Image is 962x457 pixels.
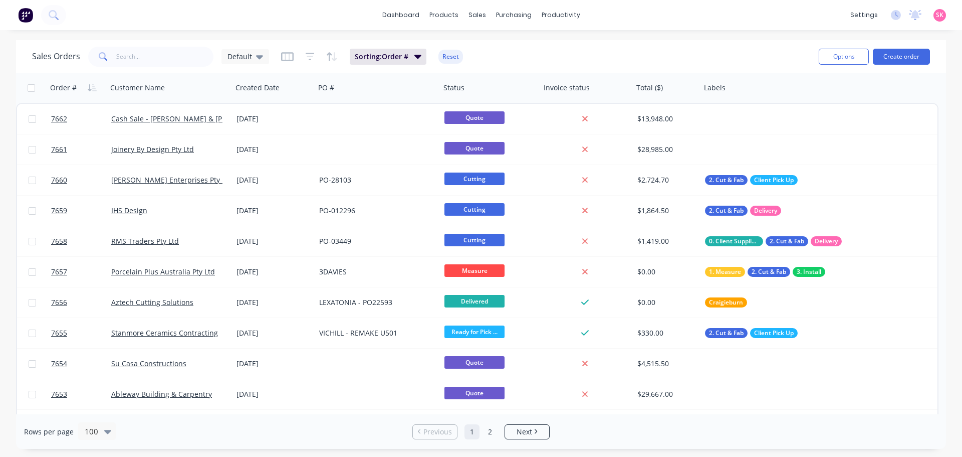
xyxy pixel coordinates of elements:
a: Page 1 is your current page [464,424,479,439]
span: 2. Cut & Fab [770,236,804,246]
a: 7658 [51,226,111,256]
div: $28,985.00 [637,144,694,155]
a: 7654 [51,349,111,379]
div: [DATE] [236,389,311,399]
a: Porcelain Plus Australia Pty Ltd [111,267,215,276]
span: 7661 [51,144,67,155]
div: [DATE] [236,144,311,155]
span: 1. Measure [709,267,741,277]
button: Reset [438,50,463,64]
span: 7662 [51,114,67,124]
a: Ableway Building & Carpentry [111,389,212,399]
div: $0.00 [637,267,694,277]
span: Next [517,427,532,437]
div: $1,864.50 [637,206,694,216]
div: $0.00 [637,297,694,308]
button: Options [819,49,869,65]
span: Rows per page [24,427,74,437]
img: Factory [18,8,33,23]
div: productivity [537,8,585,23]
div: sales [463,8,491,23]
div: 3DAVIES [319,267,430,277]
button: 0. Client Supplied Material2. Cut & FabDelivery [705,236,842,246]
a: 7656 [51,287,111,318]
ul: Pagination [408,424,554,439]
a: 7657 [51,257,111,287]
div: $4,515.50 [637,359,694,369]
div: [DATE] [236,328,311,338]
div: PO-03449 [319,236,430,246]
span: Quote [444,356,505,369]
span: Cutting [444,173,505,185]
div: Total ($) [636,83,663,93]
span: SK [936,11,943,20]
button: Craigieburn [705,297,747,308]
span: 7659 [51,206,67,216]
a: Joinery By Design Pty Ltd [111,144,194,154]
a: IHS Design [111,206,147,215]
a: Cash Sale - [PERSON_NAME] & [PERSON_NAME] [111,114,272,123]
a: Su Casa Constructions [111,359,186,368]
a: 7661 [51,134,111,165]
span: Quote [444,142,505,155]
span: 7658 [51,236,67,246]
a: Next page [505,427,549,437]
a: Aztech Cutting Solutions [111,297,193,307]
div: [DATE] [236,206,311,216]
span: Default [227,51,252,62]
div: [DATE] [236,297,311,308]
span: 7654 [51,359,67,369]
span: Ready for Pick ... [444,326,505,338]
div: purchasing [491,8,537,23]
a: RMS Traders Pty Ltd [111,236,179,246]
span: Sorting: Order # [355,52,408,62]
button: Sorting:Order # [350,49,426,65]
div: [DATE] [236,359,311,369]
div: LEXATONIA - PO22593 [319,297,430,308]
div: PO-012296 [319,206,430,216]
div: products [424,8,463,23]
div: Customer Name [110,83,165,93]
span: 7656 [51,297,67,308]
div: [DATE] [236,267,311,277]
div: Status [443,83,464,93]
span: Cutting [444,203,505,216]
span: Previous [423,427,452,437]
div: [DATE] [236,236,311,246]
span: Client Pick Up [754,175,794,185]
span: Delivered [444,295,505,308]
span: 2. Cut & Fab [752,267,786,277]
a: Previous page [413,427,457,437]
span: 7653 [51,389,67,399]
a: Stanmore Ceramics Contracting [111,328,218,338]
div: [DATE] [236,175,311,185]
span: 2. Cut & Fab [709,328,744,338]
div: Invoice status [544,83,590,93]
a: 7655 [51,318,111,348]
div: settings [845,8,883,23]
span: Craigieburn [709,297,743,308]
button: 2. Cut & FabClient Pick Up [705,328,798,338]
span: 2. Cut & Fab [709,175,744,185]
a: 7653 [51,379,111,409]
span: Delivery [754,206,777,216]
span: Client Pick Up [754,328,794,338]
button: 2. Cut & FabClient Pick Up [705,175,798,185]
span: Delivery [815,236,838,246]
h1: Sales Orders [32,52,80,61]
div: Order # [50,83,77,93]
a: Page 2 [483,424,498,439]
span: 2. Cut & Fab [709,206,744,216]
button: Create order [873,49,930,65]
a: 7660 [51,165,111,195]
span: 3. Install [797,267,821,277]
div: PO # [318,83,334,93]
span: Cutting [444,234,505,246]
input: Search... [116,47,214,67]
a: 7662 [51,104,111,134]
a: dashboard [377,8,424,23]
span: Quote [444,387,505,399]
span: 7655 [51,328,67,338]
span: Quote [444,111,505,124]
div: Labels [704,83,726,93]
